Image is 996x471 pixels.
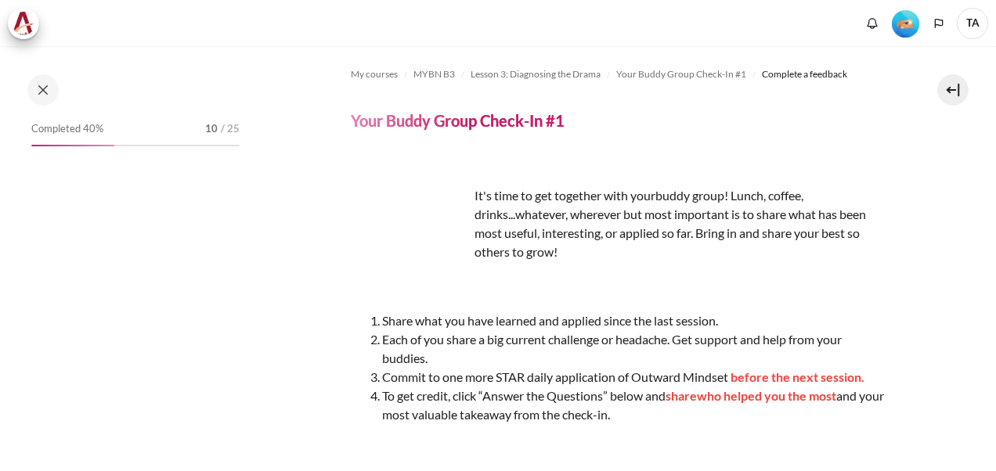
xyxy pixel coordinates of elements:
span: It's time to get together with your [475,188,655,203]
span: My courses [351,67,398,81]
a: Your Buddy Group Check-In #1 [616,65,746,84]
span: Complete a feedback [762,67,847,81]
img: dfr [351,161,468,279]
span: / 25 [221,121,240,137]
span: Lesson 3: Diagnosing the Drama [471,67,601,81]
span: . [861,369,864,384]
button: Languages [927,12,951,35]
span: TA [957,8,988,39]
span: Completed 40% [31,121,103,137]
a: Level #2 [886,9,926,38]
a: User menu [957,8,988,39]
a: Lesson 3: Diagnosing the Drama [471,65,601,84]
a: My courses [351,65,398,84]
span: share [666,388,697,403]
p: buddy group! Lunch, coffee, drinks...whatever, wherever but most important is to share what has b... [351,186,885,261]
img: Level #2 [892,10,919,38]
li: Share what you have learned and applied since the last session. [382,311,885,330]
span: Your Buddy Group Check-In #1 [616,67,746,81]
img: Architeck [13,12,34,35]
span: before the next session [731,369,861,384]
span: who helped you the most [697,388,836,403]
a: MYBN B3 [413,65,455,84]
span: 10 [205,121,218,137]
span: Each of you share a big current challenge or headache. Get support and help from your buddies. [382,332,842,365]
div: Show notification window with no new notifications [861,12,884,35]
span: MYBN B3 [413,67,455,81]
h4: Your Buddy Group Check-In #1 [351,110,565,131]
li: To get credit, click “Answer the Questions” below and and your most valuable takeaway from the ch... [382,387,885,424]
a: Architeck Architeck [8,8,47,39]
li: Commit to one more STAR daily application of Outward Mindset [382,368,885,387]
div: 40% [31,145,114,146]
div: Level #2 [892,9,919,38]
nav: Navigation bar [351,62,885,87]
